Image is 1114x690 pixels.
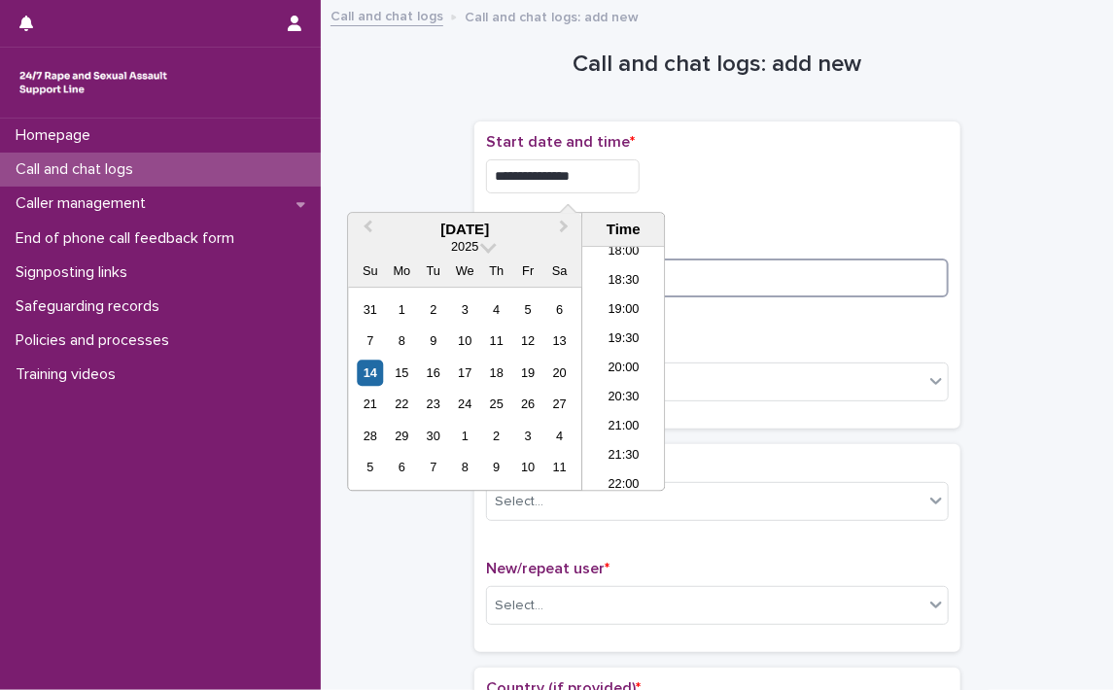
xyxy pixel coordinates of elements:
a: Call and chat logs [331,4,443,26]
div: Choose Thursday, September 4th, 2025 [483,296,509,323]
div: Choose Tuesday, September 9th, 2025 [420,328,446,355]
img: rhQMoQhaT3yELyF149Cw [16,63,171,102]
div: Choose Sunday, September 28th, 2025 [357,423,383,449]
div: We [452,259,478,285]
div: Select... [495,596,543,616]
div: Choose Friday, September 5th, 2025 [515,296,541,323]
div: Choose Tuesday, September 16th, 2025 [420,360,446,386]
p: Training videos [8,365,131,384]
div: Mo [389,259,415,285]
span: New/repeat user [486,561,609,576]
div: Time [587,221,659,238]
div: Choose Wednesday, September 10th, 2025 [452,328,478,355]
p: Signposting links [8,263,143,282]
div: Choose Monday, September 1st, 2025 [389,296,415,323]
p: Caller management [8,194,161,213]
div: Sa [546,259,573,285]
div: Choose Sunday, September 14th, 2025 [357,360,383,386]
li: 20:00 [582,355,665,384]
p: End of phone call feedback form [8,229,250,248]
span: Start date and time [486,134,635,150]
div: Choose Thursday, October 9th, 2025 [483,455,509,481]
div: Choose Thursday, October 2nd, 2025 [483,423,509,449]
li: 20:30 [582,384,665,413]
div: Choose Wednesday, September 3rd, 2025 [452,296,478,323]
div: Choose Thursday, September 18th, 2025 [483,360,509,386]
div: Choose Friday, September 19th, 2025 [515,360,541,386]
li: 18:00 [582,238,665,267]
div: Choose Monday, September 15th, 2025 [389,360,415,386]
div: Choose Saturday, September 27th, 2025 [546,392,573,418]
div: Choose Tuesday, September 23rd, 2025 [420,392,446,418]
div: month 2025-09 [355,294,575,484]
li: 19:30 [582,326,665,355]
div: Choose Saturday, October 4th, 2025 [546,423,573,449]
li: 18:30 [582,267,665,296]
li: 19:00 [582,296,665,326]
div: Choose Sunday, August 31st, 2025 [357,296,383,323]
div: Choose Wednesday, September 17th, 2025 [452,360,478,386]
div: Choose Friday, October 3rd, 2025 [515,423,541,449]
li: 21:00 [582,413,665,442]
p: Call and chat logs [8,160,149,179]
button: Previous Month [350,215,381,246]
button: Next Month [550,215,581,246]
div: Choose Tuesday, September 2nd, 2025 [420,296,446,323]
div: Choose Sunday, September 7th, 2025 [357,328,383,355]
p: Safeguarding records [8,297,175,316]
p: Call and chat logs: add new [465,5,639,26]
div: Choose Friday, October 10th, 2025 [515,455,541,481]
div: Choose Monday, September 8th, 2025 [389,328,415,355]
div: Choose Wednesday, September 24th, 2025 [452,392,478,418]
div: Choose Sunday, October 5th, 2025 [357,455,383,481]
div: Select... [495,492,543,512]
div: Choose Tuesday, October 7th, 2025 [420,455,446,481]
span: 2025 [451,240,478,255]
div: Choose Saturday, September 13th, 2025 [546,328,573,355]
div: Choose Tuesday, September 30th, 2025 [420,423,446,449]
div: Choose Saturday, September 20th, 2025 [546,360,573,386]
div: Choose Monday, September 29th, 2025 [389,423,415,449]
div: Choose Sunday, September 21st, 2025 [357,392,383,418]
div: Su [357,259,383,285]
li: 22:00 [582,471,665,500]
div: Choose Friday, September 12th, 2025 [515,328,541,355]
div: Choose Friday, September 26th, 2025 [515,392,541,418]
div: Tu [420,259,446,285]
div: Choose Wednesday, October 1st, 2025 [452,423,478,449]
p: Policies and processes [8,331,185,350]
li: 21:30 [582,442,665,471]
div: Choose Thursday, September 25th, 2025 [483,392,509,418]
div: Choose Monday, October 6th, 2025 [389,455,415,481]
div: [DATE] [348,221,581,238]
div: Choose Monday, September 22nd, 2025 [389,392,415,418]
div: Choose Saturday, October 11th, 2025 [546,455,573,481]
div: Th [483,259,509,285]
div: Choose Wednesday, October 8th, 2025 [452,455,478,481]
div: Choose Thursday, September 11th, 2025 [483,328,509,355]
p: Homepage [8,126,106,145]
h1: Call and chat logs: add new [474,51,960,79]
div: Fr [515,259,541,285]
div: Choose Saturday, September 6th, 2025 [546,296,573,323]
